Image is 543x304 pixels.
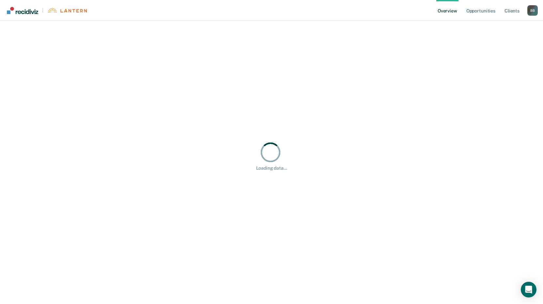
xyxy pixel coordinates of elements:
img: Lantern [47,8,87,13]
img: Recidiviz [7,7,38,14]
div: B B [527,5,538,16]
span: | [38,8,47,13]
button: Profile dropdown button [527,5,538,16]
div: Loading data... [256,165,287,171]
div: Open Intercom Messenger [521,282,536,297]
